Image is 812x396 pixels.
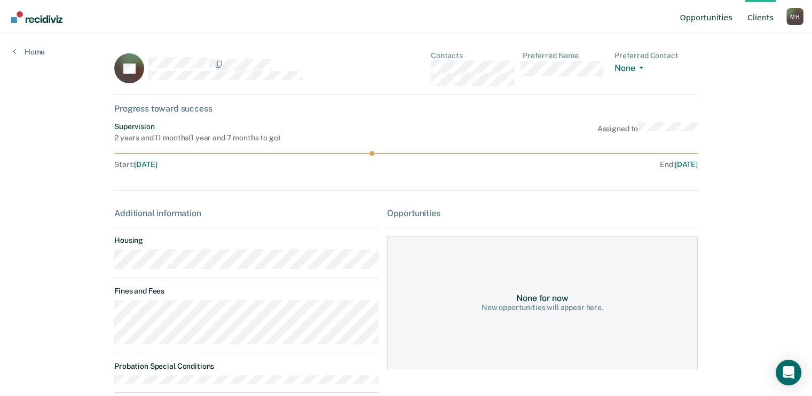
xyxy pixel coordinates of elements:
div: Open Intercom Messenger [776,360,801,385]
dt: Housing [114,236,379,245]
div: 2 years and 11 months ( 1 year and 7 months to go ) [114,133,280,142]
div: Assigned to [597,122,698,142]
dt: Fines and Fees [114,287,379,296]
div: Supervision [114,122,280,131]
div: None for now [516,293,568,303]
a: Home [13,47,45,57]
span: [DATE] [675,160,698,169]
div: New opportunities will appear here. [482,303,603,312]
div: Start : [114,160,406,169]
dt: Contacts [431,51,514,60]
div: M H [786,8,803,25]
button: Profile dropdown button [786,8,803,25]
img: Recidiviz [11,11,62,23]
dt: Preferred Name [523,51,606,60]
span: [DATE] [134,160,157,169]
div: Additional information [114,208,379,218]
dt: Probation Special Conditions [114,362,379,371]
dt: Preferred Contact [614,51,698,60]
button: None [614,63,648,75]
div: End : [411,160,698,169]
div: Opportunities [387,208,698,218]
div: Progress toward success [114,104,698,114]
